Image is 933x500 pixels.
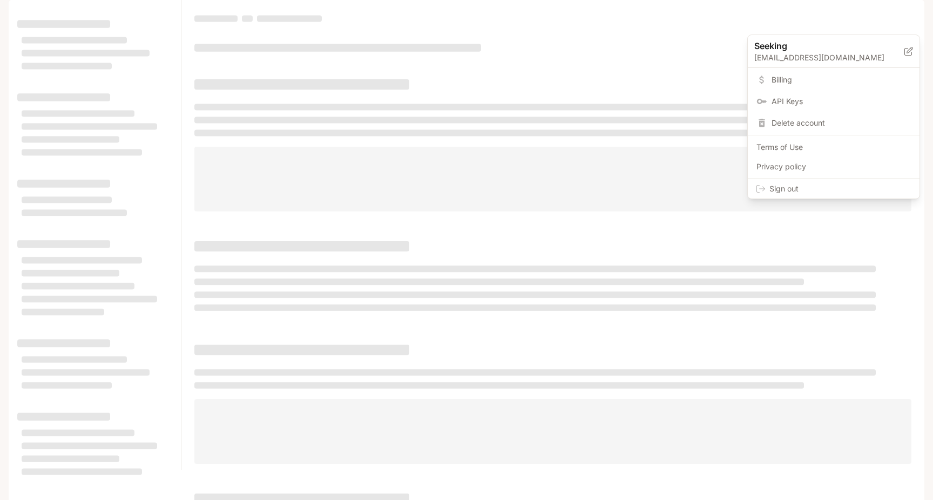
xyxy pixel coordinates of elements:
span: Privacy policy [756,161,911,172]
div: Sign out [748,179,920,198]
div: Seeking[EMAIL_ADDRESS][DOMAIN_NAME] [748,35,920,68]
span: Terms of Use [756,142,911,153]
div: Delete account [750,113,917,133]
a: Terms of Use [750,138,917,157]
p: Seeking [754,39,887,52]
a: API Keys [750,92,917,111]
span: Delete account [772,118,911,128]
a: Billing [750,70,917,90]
span: Sign out [769,183,911,194]
a: Privacy policy [750,157,917,176]
p: [EMAIL_ADDRESS][DOMAIN_NAME] [754,52,904,63]
span: Billing [772,74,911,85]
span: API Keys [772,96,911,107]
